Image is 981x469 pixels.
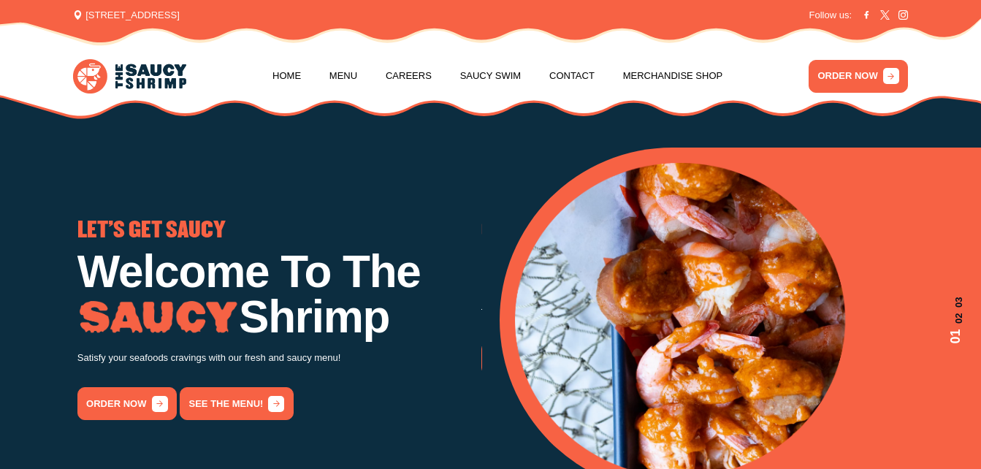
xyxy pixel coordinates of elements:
h1: Low Country Boil [481,249,885,294]
a: Menu [329,48,357,104]
span: 01 [946,329,966,343]
div: 1 / 3 [77,221,481,421]
p: Satisfy your seafoods cravings with our fresh and saucy menu! [77,350,481,367]
img: Image [77,301,239,335]
a: See the menu! [180,387,293,420]
span: Follow us: [809,8,852,23]
span: GO THE WHOLE NINE YARDS [481,221,718,241]
a: order now [481,342,581,375]
img: logo [73,59,186,94]
a: order now [77,387,177,420]
p: Try our famous Whole Nine Yards sauce! The recipe is our secret! [481,305,885,321]
h1: Welcome To The Shrimp [77,249,481,340]
a: Saucy Swim [460,48,522,104]
a: Merchandise Shop [623,48,723,104]
a: ORDER NOW [809,60,908,93]
span: 03 [946,297,966,308]
span: LET'S GET SAUCY [77,221,226,241]
a: Contact [549,48,595,104]
span: 02 [946,313,966,323]
a: Home [272,48,301,104]
a: Careers [386,48,432,104]
div: 2 / 3 [481,221,885,375]
span: [STREET_ADDRESS] [73,8,180,23]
